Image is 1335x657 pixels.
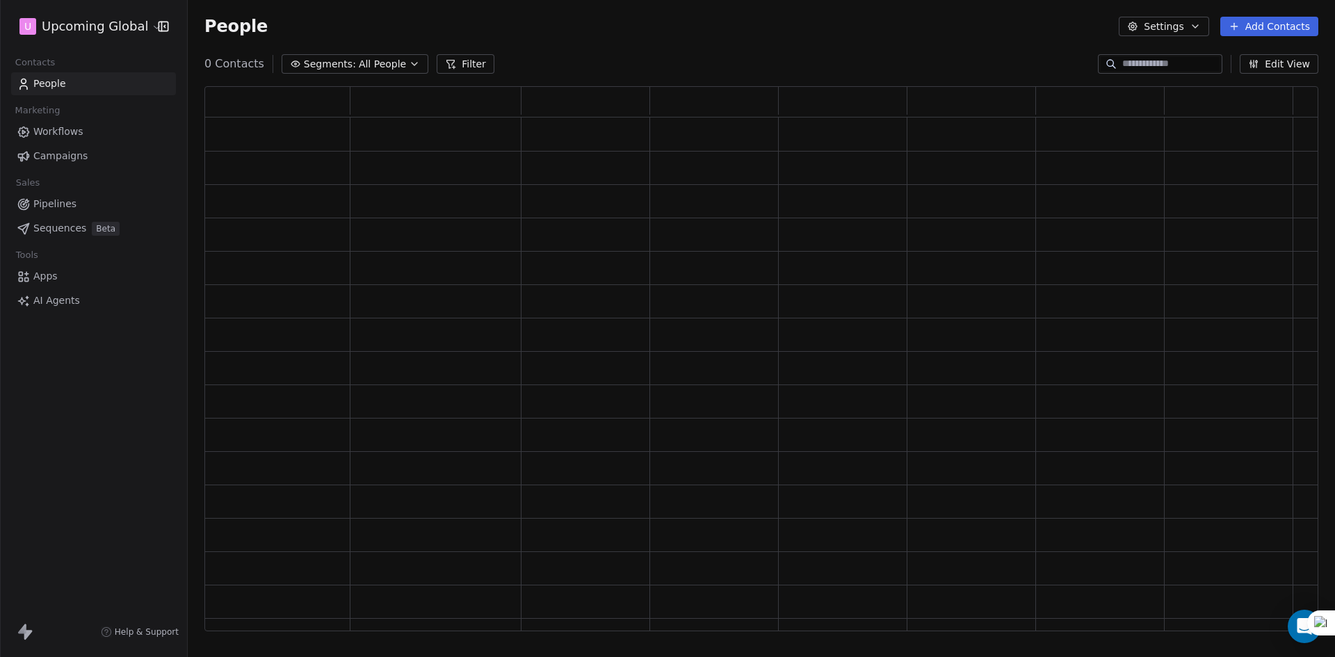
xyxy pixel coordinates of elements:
[437,54,494,74] button: Filter
[33,76,66,91] span: People
[1240,54,1318,74] button: Edit View
[11,265,176,288] a: Apps
[101,626,179,638] a: Help & Support
[304,57,356,72] span: Segments:
[33,293,80,308] span: AI Agents
[11,193,176,216] a: Pipelines
[42,17,148,35] span: Upcoming Global
[11,120,176,143] a: Workflows
[92,222,120,236] span: Beta
[10,172,46,193] span: Sales
[9,52,61,73] span: Contacts
[24,19,31,33] span: U
[33,124,83,139] span: Workflows
[11,289,176,312] a: AI Agents
[1288,610,1321,643] div: Open Intercom Messenger
[17,15,148,38] button: UUpcoming Global
[33,149,88,163] span: Campaigns
[11,145,176,168] a: Campaigns
[115,626,179,638] span: Help & Support
[33,269,58,284] span: Apps
[1119,17,1208,36] button: Settings
[204,56,264,72] span: 0 Contacts
[33,221,86,236] span: Sequences
[11,217,176,240] a: SequencesBeta
[359,57,406,72] span: All People
[10,245,44,266] span: Tools
[33,197,76,211] span: Pipelines
[1220,17,1318,36] button: Add Contacts
[11,72,176,95] a: People
[9,100,66,121] span: Marketing
[204,16,268,37] span: People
